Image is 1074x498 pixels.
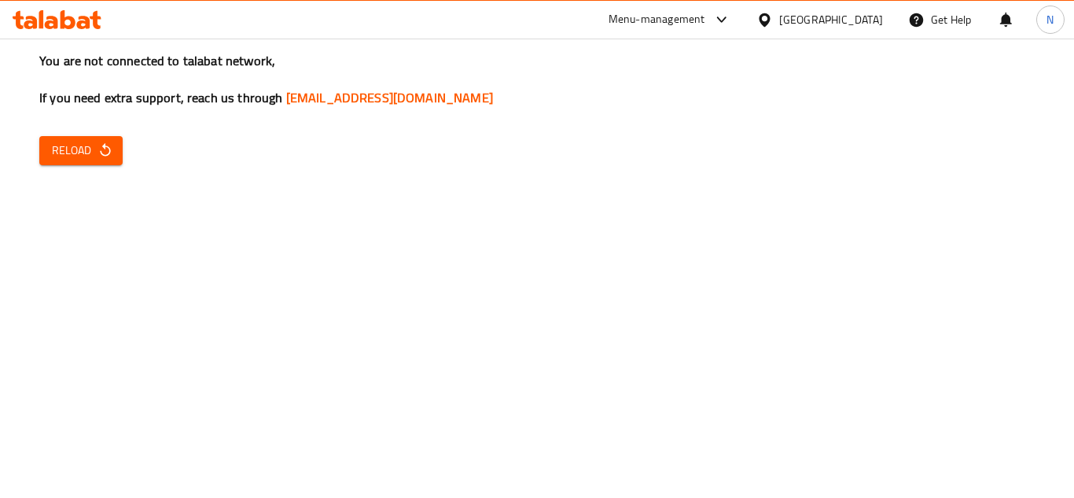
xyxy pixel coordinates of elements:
span: N [1046,11,1054,28]
button: Reload [39,136,123,165]
div: [GEOGRAPHIC_DATA] [779,11,883,28]
span: Reload [52,141,110,160]
h3: You are not connected to talabat network, If you need extra support, reach us through [39,52,1035,107]
a: [EMAIL_ADDRESS][DOMAIN_NAME] [286,86,493,109]
div: Menu-management [609,10,705,29]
